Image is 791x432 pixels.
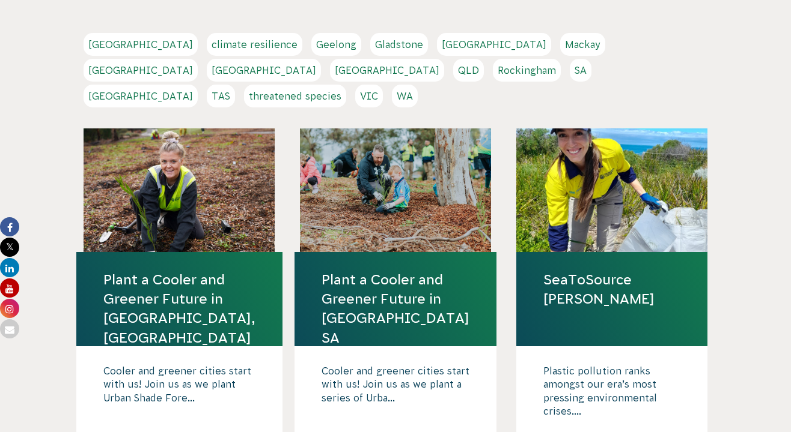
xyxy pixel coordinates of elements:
a: [GEOGRAPHIC_DATA] [84,85,198,107]
a: climate resilience [207,33,302,56]
a: [GEOGRAPHIC_DATA] [437,33,551,56]
a: Geelong [311,33,361,56]
a: Plant a Cooler and Greener Future in [GEOGRAPHIC_DATA] SA [322,270,469,347]
p: Cooler and greener cities start with us! Join us as we plant a series of Urba... [322,364,469,424]
a: SA [570,59,591,82]
a: [GEOGRAPHIC_DATA] [207,59,321,82]
p: Plastic pollution ranks amongst our era’s most pressing environmental crises.... [543,364,680,424]
a: threatened species [244,85,346,107]
a: Rockingham [493,59,561,82]
a: TAS [207,85,235,107]
a: WA [392,85,418,107]
a: Gladstone [370,33,428,56]
a: Mackay [560,33,605,56]
a: VIC [355,85,383,107]
a: [GEOGRAPHIC_DATA] [330,59,444,82]
a: SeaToSource [PERSON_NAME] [543,270,680,308]
a: QLD [453,59,484,82]
p: Cooler and greener cities start with us! Join us as we plant Urban Shade Fore... [103,364,255,424]
a: [GEOGRAPHIC_DATA] [84,33,198,56]
a: [GEOGRAPHIC_DATA] [84,59,198,82]
a: Plant a Cooler and Greener Future in [GEOGRAPHIC_DATA], [GEOGRAPHIC_DATA] [103,270,255,347]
